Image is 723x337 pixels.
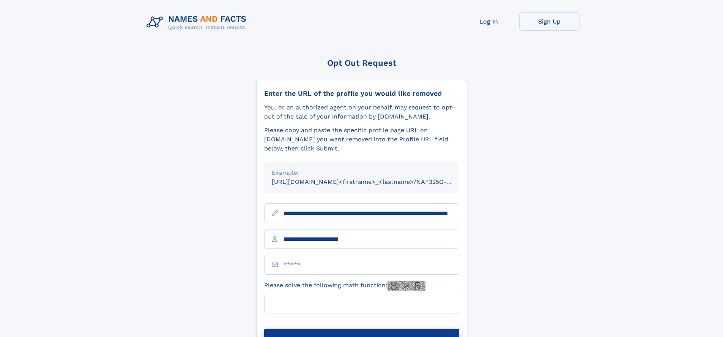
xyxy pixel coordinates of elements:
[264,89,459,98] div: Enter the URL of the profile you would like removed
[272,178,474,185] small: [URL][DOMAIN_NAME]<firstname>_<lastname>/NAF325G-xxxxxxxx
[458,12,519,31] a: Log In
[272,168,452,177] div: Example:
[256,58,467,68] div: Opt Out Request
[519,12,580,31] a: Sign Up
[264,126,459,153] div: Please copy and paste the specific profile page URL on [DOMAIN_NAME] you want removed into the Pr...
[143,12,253,33] img: Logo Names and Facts
[264,281,425,291] label: Please solve the following math function:
[264,103,459,121] div: You, or an authorized agent on your behalf, may request to opt-out of the sale of your informatio...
